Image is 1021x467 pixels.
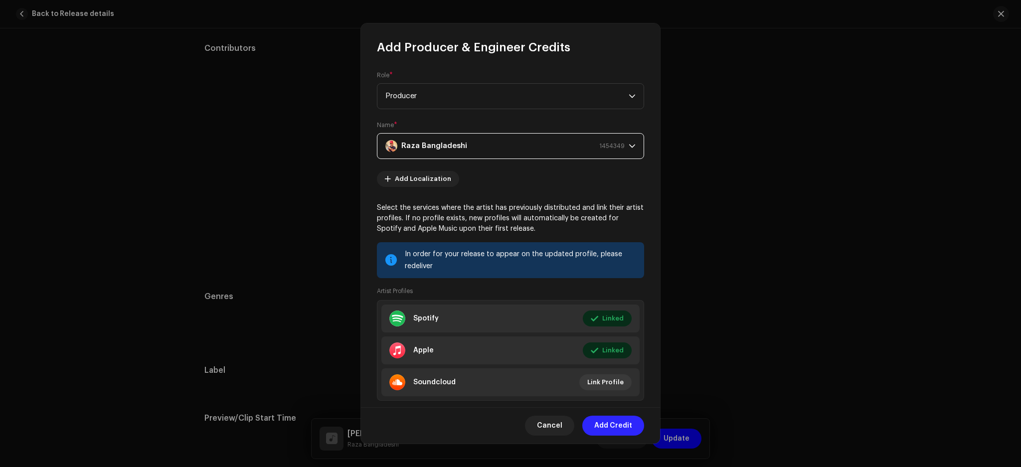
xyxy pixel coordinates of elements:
span: Link Profile [587,372,624,392]
button: Add Credit [582,416,644,436]
span: Raza Bangladeshi [385,134,629,158]
label: Name [377,121,397,129]
div: Apple [413,346,434,354]
p: Select the services where the artist has previously distributed and link their artist profiles. I... [377,203,644,234]
span: Producer [385,84,629,109]
button: Link Profile [579,374,632,390]
div: dropdown trigger [629,84,636,109]
button: Linked [583,342,632,358]
div: In order for your release to appear on the updated profile, please redeliver [405,248,636,272]
span: Linked [602,309,624,328]
div: dropdown trigger [629,134,636,158]
img: 4f492c91-d887-4cef-9285-38a84ecd0a17 [385,140,397,152]
button: Linked [583,311,632,326]
span: Linked [602,340,624,360]
button: Add Localization [377,171,459,187]
label: Role [377,71,393,79]
span: Add Localization [395,169,451,189]
span: Cancel [537,416,562,436]
strong: Raza Bangladeshi [401,134,467,158]
small: Artist Profiles [377,286,413,296]
span: 1454349 [599,134,625,158]
div: Spotify [413,314,439,322]
button: Cancel [525,416,574,436]
span: Add Credit [594,416,632,436]
span: Add Producer & Engineer Credits [377,39,570,55]
div: Soundcloud [413,378,456,386]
